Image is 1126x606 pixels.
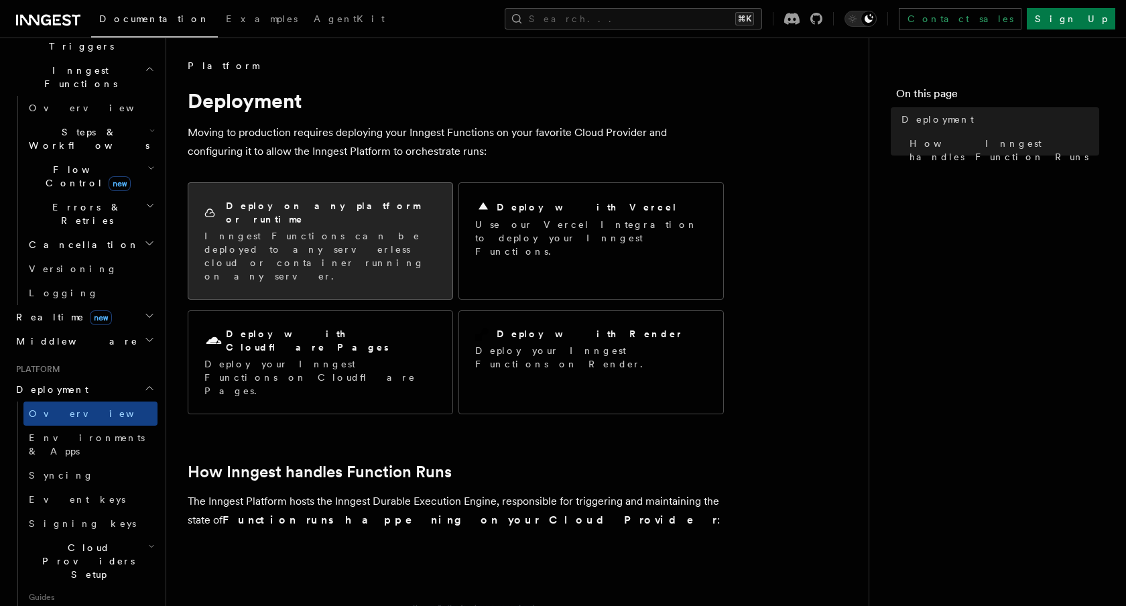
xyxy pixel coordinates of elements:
button: Toggle dark mode [844,11,877,27]
p: Deploy your Inngest Functions on Render. [475,344,707,371]
span: Overview [29,103,167,113]
span: Event keys [29,494,125,505]
a: Deployment [896,107,1099,131]
a: Sign Up [1027,8,1115,29]
h4: On this page [896,86,1099,107]
a: Versioning [23,257,158,281]
h2: Deploy with Render [497,327,684,341]
a: Logging [23,281,158,305]
span: Syncing [29,470,94,481]
span: Documentation [99,13,210,24]
span: Errors & Retries [23,200,145,227]
a: How Inngest handles Function Runs [188,463,452,481]
a: Environments & Apps [23,426,158,463]
span: Realtime [11,310,112,324]
span: How Inngest handles Function Runs [910,137,1099,164]
a: Deploy with Cloudflare PagesDeploy your Inngest Functions on Cloudflare Pages. [188,310,453,414]
span: Signing keys [29,518,136,529]
button: Steps & Workflows [23,120,158,158]
button: Deployment [11,377,158,402]
button: Realtimenew [11,305,158,329]
h2: Deploy with Vercel [497,200,678,214]
button: Search...⌘K [505,8,762,29]
a: Overview [23,96,158,120]
span: Environments & Apps [29,432,145,457]
a: Deploy on any platform or runtimeInngest Functions can be deployed to any serverless cloud or con... [188,182,453,300]
span: Cloud Providers Setup [23,541,148,581]
span: Middleware [11,335,138,348]
span: Cancellation [23,238,139,251]
a: How Inngest handles Function Runs [904,131,1099,169]
strong: Function runs happening on your Cloud Provider [223,513,717,526]
span: Overview [29,408,167,419]
span: Examples [226,13,298,24]
a: Documentation [91,4,218,38]
a: AgentKit [306,4,393,36]
span: AgentKit [314,13,385,24]
a: Examples [218,4,306,36]
span: Platform [11,364,60,375]
button: Cloud Providers Setup [23,536,158,587]
a: Deploy with RenderDeploy your Inngest Functions on Render. [458,310,724,414]
h2: Deploy with Cloudflare Pages [226,327,436,354]
button: Inngest Functions [11,58,158,96]
p: Moving to production requires deploying your Inngest Functions on your favorite Cloud Provider an... [188,123,724,161]
span: Platform [188,59,259,72]
svg: Cloudflare [204,332,223,351]
a: Syncing [23,463,158,487]
span: Logging [29,288,99,298]
a: Contact sales [899,8,1021,29]
span: new [90,310,112,325]
span: new [109,176,131,191]
span: Versioning [29,263,117,274]
p: The Inngest Platform hosts the Inngest Durable Execution Engine, responsible for triggering and m... [188,492,724,530]
span: Inngest Functions [11,64,145,90]
button: Events & Triggers [11,21,158,58]
button: Errors & Retries [23,195,158,233]
span: Steps & Workflows [23,125,149,152]
span: Events & Triggers [11,26,146,53]
button: Flow Controlnew [23,158,158,195]
p: Use our Vercel Integration to deploy your Inngest Functions. [475,218,707,258]
a: Signing keys [23,511,158,536]
p: Inngest Functions can be deployed to any serverless cloud or container running on any server. [204,229,436,283]
div: Inngest Functions [11,96,158,305]
span: Flow Control [23,163,147,190]
button: Cancellation [23,233,158,257]
h2: Deploy on any platform or runtime [226,199,436,226]
h1: Deployment [188,88,724,113]
a: Event keys [23,487,158,511]
button: Middleware [11,329,158,353]
span: Deployment [11,383,88,396]
kbd: ⌘K [735,12,754,25]
a: Deploy with VercelUse our Vercel Integration to deploy your Inngest Functions. [458,182,724,300]
a: Overview [23,402,158,426]
p: Deploy your Inngest Functions on Cloudflare Pages. [204,357,436,398]
span: Deployment [901,113,974,126]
